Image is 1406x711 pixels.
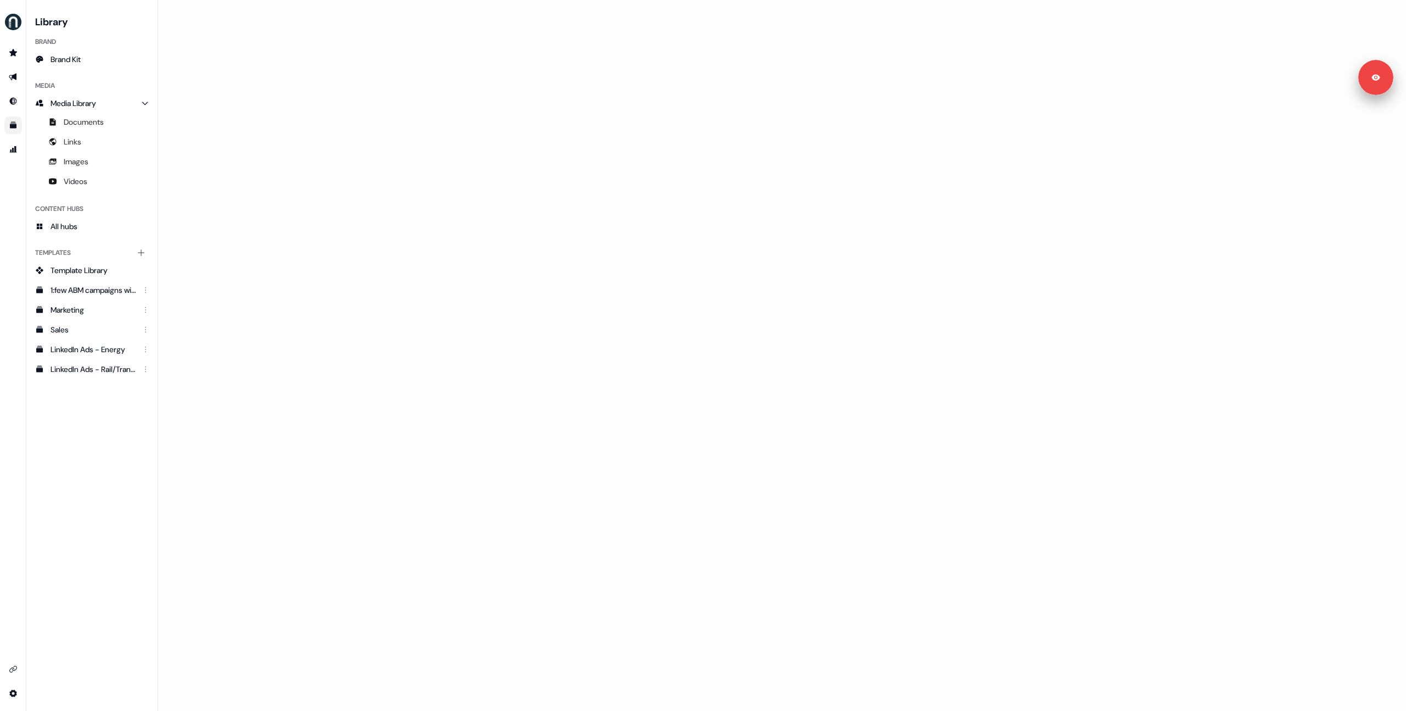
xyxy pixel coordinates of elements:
[31,244,153,262] div: Templates
[4,68,22,86] a: Go to outbound experience
[51,324,136,335] div: Sales
[31,301,153,319] a: Marketing
[31,95,153,112] a: Media Library
[31,262,153,279] a: Template Library
[31,13,153,29] h3: Library
[51,265,108,276] span: Template Library
[31,360,153,378] a: LinkedIn Ads - Rail/Transport
[31,281,153,299] a: 1:few ABM campaigns with LinkedIn ads - [DATE]
[4,44,22,62] a: Go to prospects
[64,156,88,167] span: Images
[51,221,77,232] span: All hubs
[31,113,153,131] a: Documents
[64,116,104,127] span: Documents
[4,660,22,678] a: Go to integrations
[51,285,136,296] div: 1:few ABM campaigns with LinkedIn ads - [DATE]
[4,92,22,110] a: Go to Inbound
[51,98,96,109] span: Media Library
[31,200,153,218] div: Content Hubs
[31,173,153,190] a: Videos
[51,54,81,65] span: Brand Kit
[64,176,87,187] span: Videos
[31,153,153,170] a: Images
[51,364,136,375] div: LinkedIn Ads - Rail/Transport
[31,133,153,151] a: Links
[4,685,22,702] a: Go to integrations
[31,77,153,95] div: Media
[51,304,136,315] div: Marketing
[4,116,22,134] a: Go to templates
[4,141,22,158] a: Go to attribution
[31,218,153,235] a: All hubs
[31,33,153,51] div: Brand
[51,344,136,355] div: LinkedIn Ads - Energy
[31,51,153,68] a: Brand Kit
[31,321,153,338] a: Sales
[64,136,81,147] span: Links
[31,341,153,358] a: LinkedIn Ads - Energy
